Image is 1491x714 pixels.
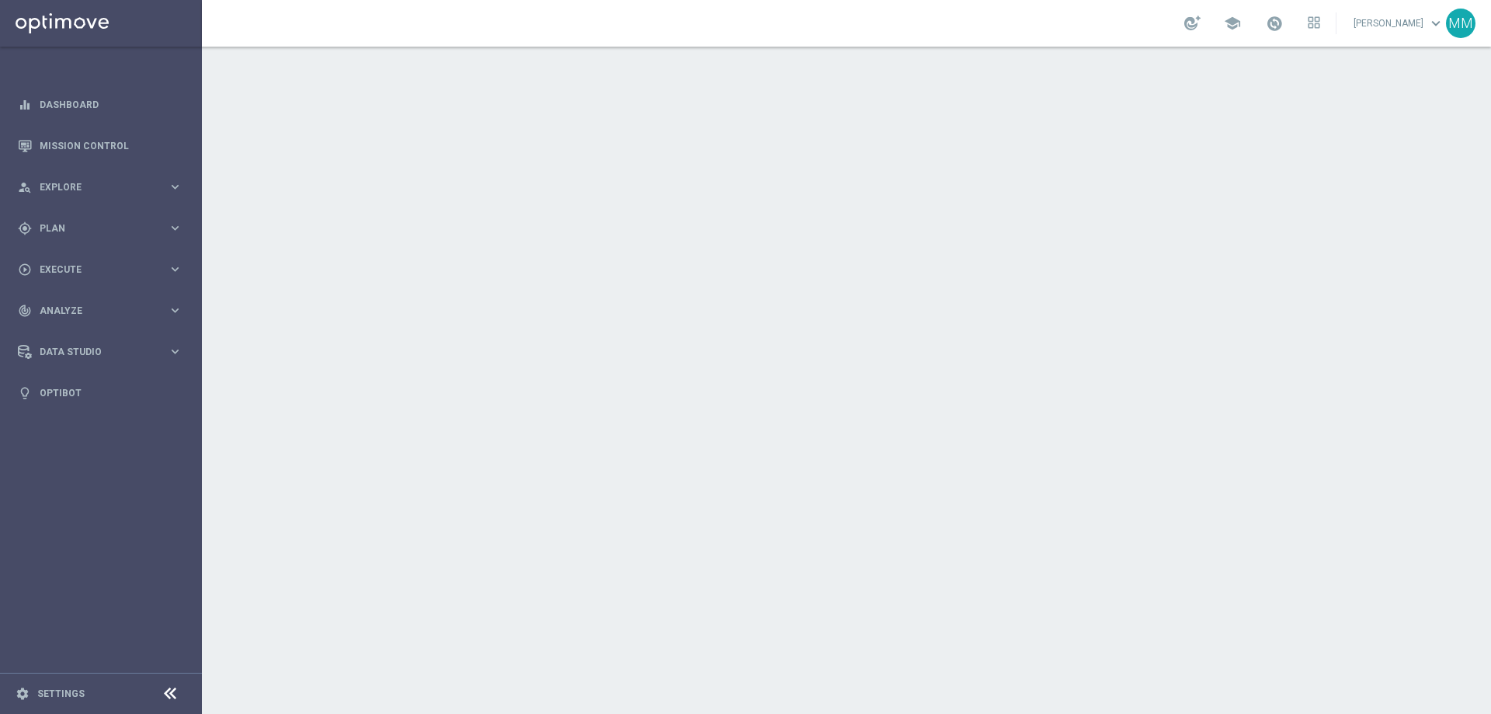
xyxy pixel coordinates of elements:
[168,344,182,359] i: keyboard_arrow_right
[168,303,182,318] i: keyboard_arrow_right
[40,347,168,357] span: Data Studio
[40,183,168,192] span: Explore
[17,140,183,152] button: Mission Control
[17,222,183,235] button: gps_fixed Plan keyboard_arrow_right
[17,99,183,111] button: equalizer Dashboard
[18,386,32,400] i: lightbulb
[16,687,30,701] i: settings
[17,305,183,317] button: track_changes Analyze keyboard_arrow_right
[17,263,183,276] button: play_circle_outline Execute keyboard_arrow_right
[18,304,32,318] i: track_changes
[40,125,182,166] a: Mission Control
[18,372,182,413] div: Optibot
[1224,15,1241,32] span: school
[18,263,32,277] i: play_circle_outline
[168,221,182,235] i: keyboard_arrow_right
[18,98,32,112] i: equalizer
[37,689,85,698] a: Settings
[18,180,32,194] i: person_search
[17,181,183,193] button: person_search Explore keyboard_arrow_right
[18,304,168,318] div: Analyze
[40,84,182,125] a: Dashboard
[18,345,168,359] div: Data Studio
[17,346,183,358] button: Data Studio keyboard_arrow_right
[40,265,168,274] span: Execute
[1352,12,1446,35] a: [PERSON_NAME]keyboard_arrow_down
[18,221,168,235] div: Plan
[1427,15,1444,32] span: keyboard_arrow_down
[18,221,32,235] i: gps_fixed
[40,306,168,315] span: Analyze
[1446,9,1475,38] div: MM
[40,372,182,413] a: Optibot
[40,224,168,233] span: Plan
[18,263,168,277] div: Execute
[18,84,182,125] div: Dashboard
[18,180,168,194] div: Explore
[18,125,182,166] div: Mission Control
[17,387,183,399] button: lightbulb Optibot
[168,179,182,194] i: keyboard_arrow_right
[168,262,182,277] i: keyboard_arrow_right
